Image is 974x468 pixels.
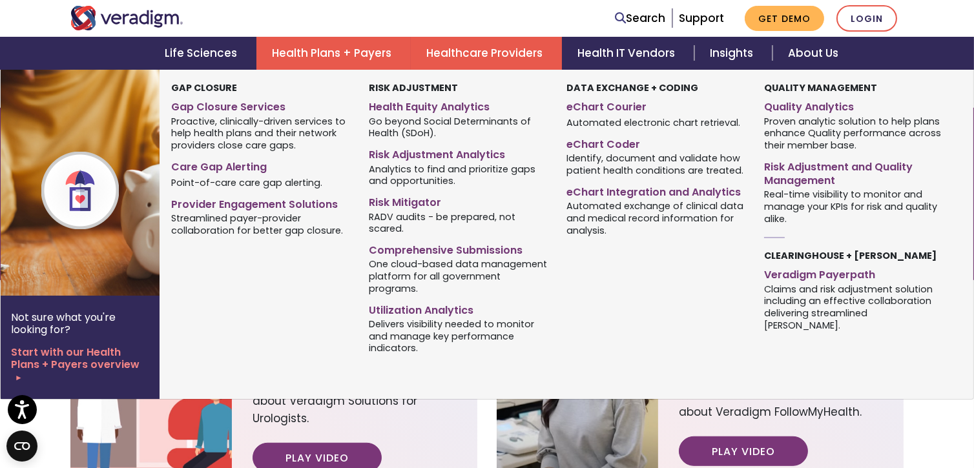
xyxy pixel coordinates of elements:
span: Watch our video to learn more about Veradigm FollowMyHealth. [679,383,883,436]
strong: Risk Adjustment [369,81,458,94]
button: Open CMP widget [6,431,37,462]
img: Health Plan Payers [1,70,209,296]
strong: Quality Management [764,81,877,94]
p: Not sure what you're looking for? [11,311,149,336]
span: Delivers visibility needed to monitor and manage key performance indicators. [369,317,547,354]
a: Veradigm Payerpath [764,263,942,282]
span: Claims and risk adjustment solution including an effective collaboration delivering streamlined [... [764,282,942,331]
span: RADV audits - be prepared, not scared. [369,210,547,235]
a: Insights [694,37,772,70]
img: Veradigm logo [70,6,183,30]
a: Care Gap Alerting [171,156,349,174]
span: Real-time visibility to monitor and manage your KPIs for risk and quality alike. [764,188,942,225]
a: eChart Courier [566,96,745,114]
a: Comprehensive Submissions [369,239,547,258]
span: Streamlined payer-provider collaboration for better gap closure. [171,211,349,236]
iframe: Drift Chat Widget [909,403,958,453]
span: Proactive, clinically-driven services to help health plans and their network providers close care... [171,114,349,152]
a: Provider Engagement Solutions [171,193,349,212]
span: Analytics to find and prioritize gaps and opportunities. [369,162,547,187]
a: Healthcare Providers [411,37,562,70]
span: Proven analytic solution to help plans enhance Quality performance across their member base. [764,114,942,152]
strong: Gap Closure [171,81,237,94]
a: Health Plans + Payers [256,37,411,70]
a: Get Demo [745,6,824,31]
a: Gap Closure Services [171,96,349,114]
a: Health Equity Analytics [369,96,547,114]
span: Point-of-care care gap alerting. [171,176,322,188]
a: Health IT Vendors [562,37,694,70]
a: About Us [772,37,854,70]
span: Identify, document and validate how patient health conditions are treated. [566,152,745,177]
a: Risk Adjustment and Quality Management [764,156,942,188]
a: Quality Analytics [764,96,942,114]
span: One cloud-based data management platform for all government programs. [369,258,547,295]
span: Go beyond Social Determinants of Health (SDoH). [369,114,547,139]
a: Utilization Analytics [369,299,547,318]
strong: Clearinghouse + [PERSON_NAME] [764,249,937,262]
a: Risk Mitigator [369,191,547,210]
a: Life Sciences [149,37,256,70]
a: Login [836,5,897,32]
a: Start with our Health Plans + Payers overview [11,346,149,383]
a: Support [679,10,724,26]
a: Play Video [679,436,808,466]
span: Automated exchange of clinical data and medical record information for analysis. [566,199,745,237]
strong: Data Exchange + Coding [566,81,698,94]
a: eChart Coder [566,133,745,152]
a: Risk Adjustment Analytics [369,143,547,162]
span: Automated electronic chart retrieval. [566,116,740,129]
span: Watch our video to learn more about Veradigm Solutions for Urologists. [253,364,457,443]
a: eChart Integration and Analytics [566,181,745,199]
a: Search [615,10,665,27]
